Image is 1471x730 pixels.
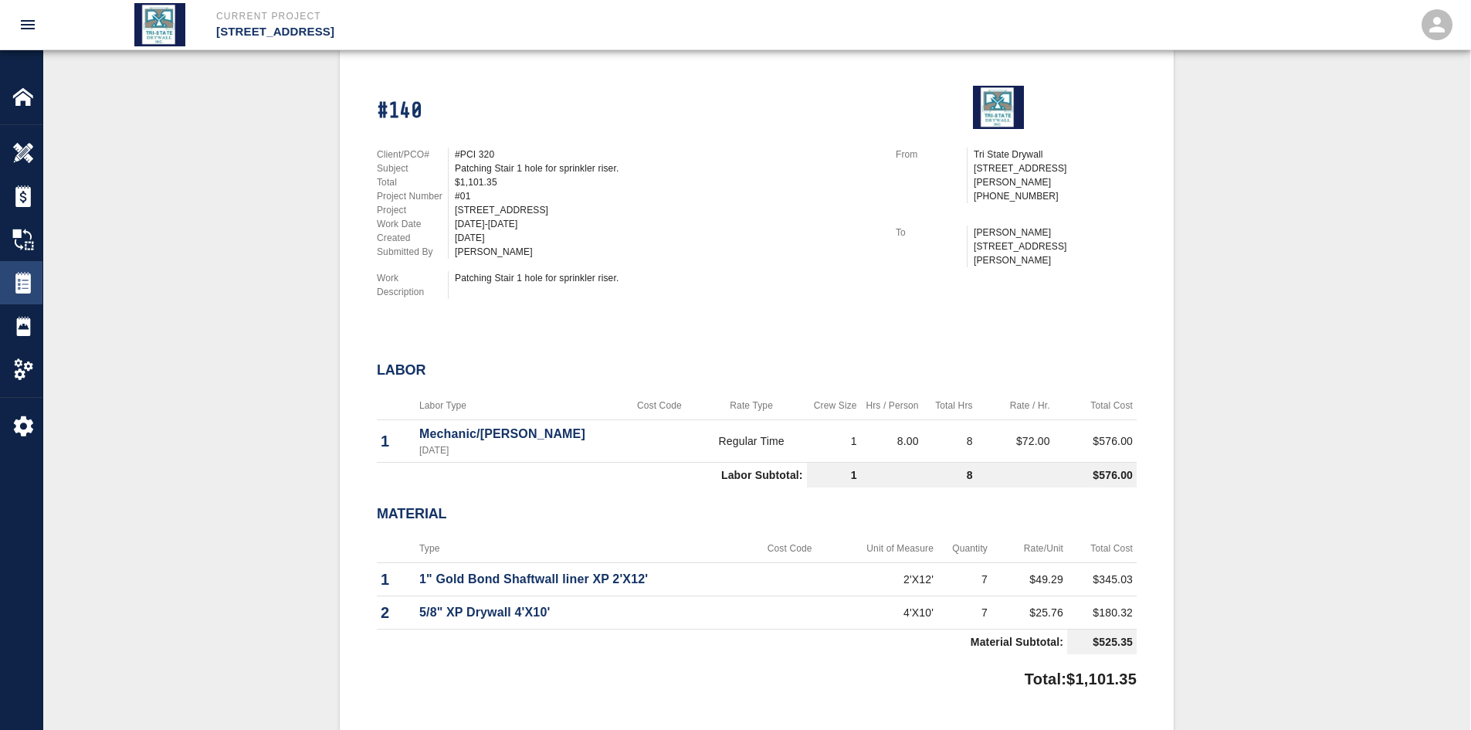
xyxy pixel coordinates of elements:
p: [STREET_ADDRESS][PERSON_NAME] [974,239,1137,267]
td: Regular Time [697,419,807,462]
p: [STREET_ADDRESS] [216,23,819,41]
p: From [896,148,967,161]
th: Crew Size [807,392,861,420]
td: $525.35 [1067,630,1137,655]
div: [DATE] [455,231,877,245]
p: [PHONE_NUMBER] [974,189,1137,203]
td: 1 [807,419,861,462]
td: 2'X12' [833,563,937,596]
div: Patching Stair 1 hole for sprinkler riser. [455,271,877,285]
p: 2 [381,601,412,624]
th: Total Cost [1054,392,1137,420]
p: Created [377,231,448,245]
img: Tri State Drywall [134,3,185,46]
p: Project Number [377,189,448,203]
div: [DATE]-[DATE] [455,217,877,231]
div: [PERSON_NAME] [455,245,877,259]
th: Unit of Measure [833,535,937,563]
td: 8.00 [861,419,923,462]
p: Submitted By [377,245,448,259]
td: $576.00 [977,462,1137,487]
td: $180.32 [1067,596,1137,630]
p: To [896,226,967,239]
th: Quantity [937,535,991,563]
th: Total Cost [1067,535,1137,563]
div: $1,101.35 [455,175,877,189]
p: Work Description [377,271,448,299]
div: [STREET_ADDRESS] [455,203,877,217]
h2: Labor [377,362,1137,379]
th: Rate Type [697,392,807,420]
th: Hrs / Person [861,392,923,420]
p: Project [377,203,448,217]
p: [STREET_ADDRESS][PERSON_NAME] [974,161,1137,189]
td: Material Subtotal: [377,630,1067,655]
td: $25.76 [991,596,1067,630]
th: Rate/Unit [991,535,1067,563]
button: open drawer [9,6,46,43]
p: 1 [381,568,412,591]
td: 7 [937,596,991,630]
p: Subject [377,161,448,175]
div: #PCI 320 [455,148,877,161]
iframe: Chat Widget [1394,656,1471,730]
td: 1 [807,462,861,487]
p: 1 [381,430,412,453]
th: Total Hrs [923,392,977,420]
p: 5/8" XP Drywall 4'X10' [419,603,743,622]
td: 8 [861,462,977,487]
th: Labor Type [415,392,622,420]
p: [PERSON_NAME] [974,226,1137,239]
p: [DATE] [419,443,619,457]
p: Mechanic/[PERSON_NAME] [419,425,619,443]
td: 8 [923,419,977,462]
p: Current Project [216,9,819,23]
th: Cost Code [747,535,833,563]
p: 1" Gold Bond Shaftwall liner XP 2'X12' [419,570,743,589]
td: $72.00 [977,419,1054,462]
h1: #140 [377,98,877,125]
td: 4'X10' [833,596,937,630]
td: $345.03 [1067,563,1137,596]
td: 7 [937,563,991,596]
th: Cost Code [622,392,696,420]
p: Work Date [377,217,448,231]
p: Total: $1,101.35 [1025,660,1137,691]
p: Total [377,175,448,189]
h2: Material [377,506,1137,523]
td: $576.00 [1054,419,1137,462]
img: Tri State Drywall [973,86,1024,129]
div: Patching Stair 1 hole for sprinkler riser. [455,161,877,175]
td: Labor Subtotal: [377,462,807,487]
div: #01 [455,189,877,203]
p: Tri State Drywall [974,148,1137,161]
td: $49.29 [991,563,1067,596]
th: Type [415,535,747,563]
p: Client/PCO# [377,148,448,161]
th: Rate / Hr. [977,392,1054,420]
